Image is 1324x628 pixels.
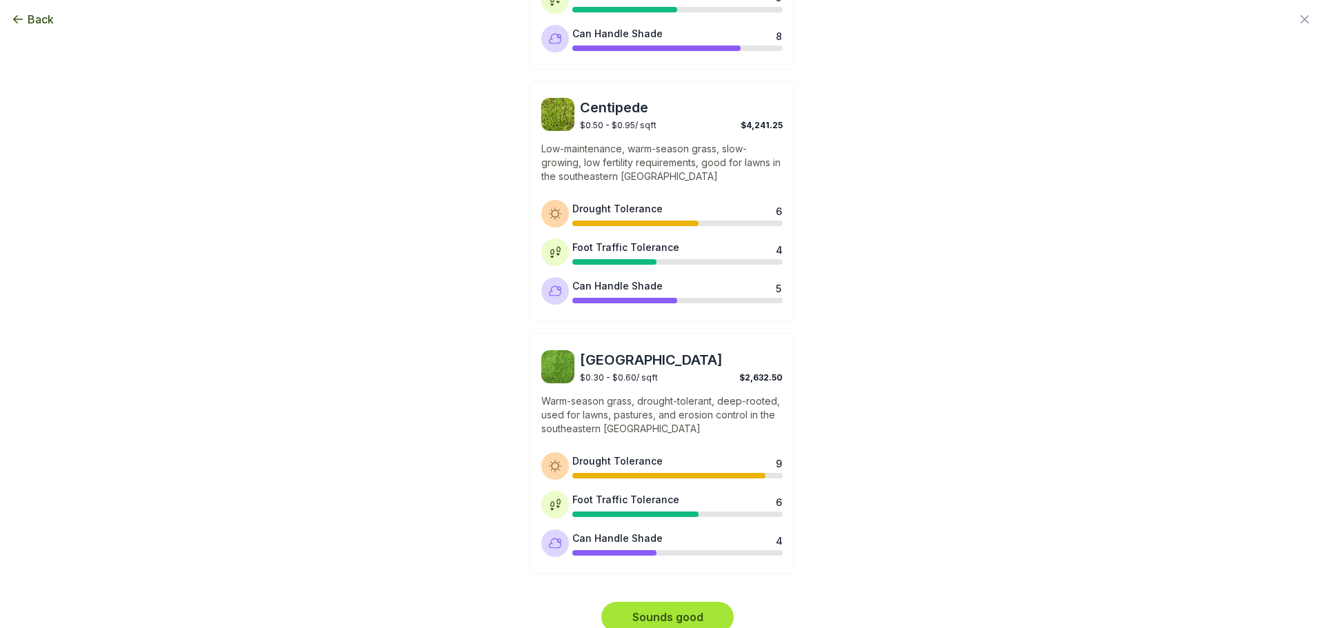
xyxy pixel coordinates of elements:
span: $0.50 - $0.95 / sqft [580,120,656,130]
button: Back [11,11,54,28]
div: Foot Traffic Tolerance [572,492,679,507]
img: Shade tolerance icon [548,536,562,550]
span: $0.30 - $0.60 / sqft [580,372,658,383]
div: Drought Tolerance [572,454,663,468]
span: Centipede [580,98,783,117]
div: Can Handle Shade [572,278,663,293]
div: Drought Tolerance [572,201,663,216]
div: 8 [776,29,781,40]
img: Drought tolerance icon [548,459,562,473]
span: $4,241.25 [741,120,783,130]
img: Shade tolerance icon [548,32,562,45]
img: Foot traffic tolerance icon [548,245,562,259]
div: Can Handle Shade [572,531,663,545]
div: 4 [776,534,781,545]
img: Centipede sod image [541,98,574,131]
div: 6 [776,204,781,215]
img: Shade tolerance icon [548,284,562,298]
div: 6 [776,495,781,506]
div: 9 [776,456,781,467]
img: Bahia sod image [541,350,574,383]
img: Foot traffic tolerance icon [548,498,562,511]
div: 4 [776,243,781,254]
img: Drought tolerance icon [548,207,562,221]
span: Back [28,11,54,28]
div: Foot Traffic Tolerance [572,240,679,254]
span: $2,632.50 [739,372,783,383]
span: [GEOGRAPHIC_DATA] [580,350,783,369]
div: 5 [776,281,781,292]
p: Low-maintenance, warm-season grass, slow-growing, low fertility requirements, good for lawns in t... [541,142,783,183]
p: Warm-season grass, drought-tolerant, deep-rooted, used for lawns, pastures, and erosion control i... [541,394,783,436]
